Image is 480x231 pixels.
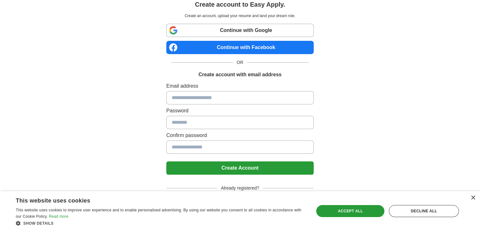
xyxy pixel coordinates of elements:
a: Continue with Facebook [166,41,314,54]
span: Show details [23,221,54,226]
div: Accept all [316,205,384,217]
div: This website uses cookies [16,195,289,204]
span: OR [233,59,247,66]
label: Password [166,107,314,115]
span: This website uses cookies to improve user experience and to enable personalised advertising. By u... [16,208,301,219]
h1: Create account with email address [199,71,281,78]
a: Continue with Google [166,24,314,37]
label: Confirm password [166,132,314,139]
p: Create an account, upload your resume and land your dream role. [168,13,312,19]
div: Decline all [389,205,459,217]
span: Already registered? [217,185,263,191]
label: Email address [166,82,314,90]
button: Create Account [166,161,314,175]
a: Read more, opens a new window [49,214,68,219]
div: Close [471,196,475,200]
div: Show details [16,220,305,226]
